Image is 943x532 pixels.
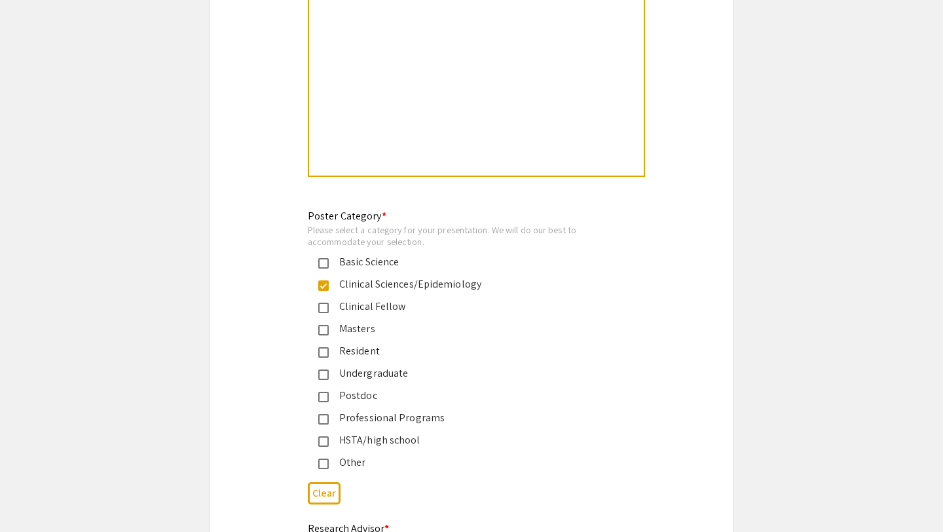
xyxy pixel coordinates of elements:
[329,388,604,404] div: Postdoc
[308,224,614,247] div: Please select a category for your presentation. We will do our best to accommodate your selection.
[329,343,604,359] div: Resident
[329,254,604,270] div: Basic Science
[329,366,604,381] div: Undergraduate
[10,473,56,522] iframe: Chat
[329,321,604,337] div: Masters
[308,209,386,223] mat-label: Poster Category
[329,276,604,292] div: Clinical Sciences/Epidemiology
[329,410,604,426] div: Professional Programs
[308,482,341,504] button: Clear
[329,455,604,470] div: Other
[329,299,604,314] div: Clinical Fellow
[329,432,604,448] div: HSTA/high school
